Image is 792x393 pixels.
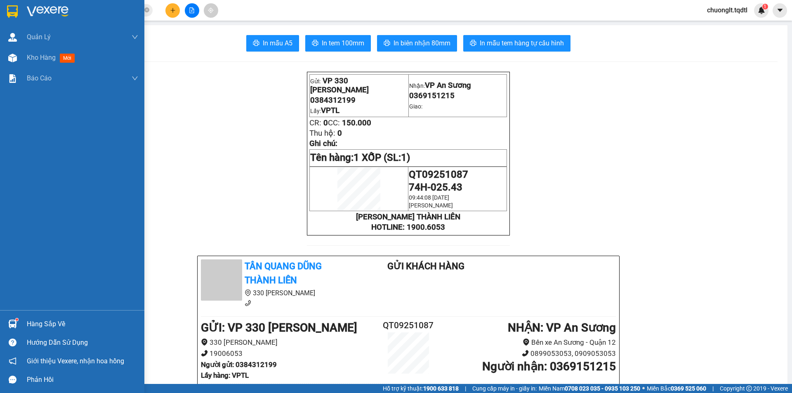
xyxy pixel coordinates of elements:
[463,35,570,52] button: printerIn mẫu tem hàng tự cấu hình
[309,118,321,127] span: CR:
[321,106,339,115] span: VPTL
[312,40,318,47] span: printer
[27,337,138,349] div: Hướng dẫn sử dụng
[7,27,73,38] div: 0384312199
[8,74,17,83] img: solution-icon
[132,34,138,40] span: down
[764,4,766,9] span: 1
[371,223,445,232] strong: HOTLINE: 1900.6053
[201,348,374,359] li: 19006053
[201,339,208,346] span: environment
[201,371,249,379] b: Lấy hàng : VPTL
[309,129,335,138] span: Thu hộ:
[443,348,616,359] li: 0899053053, 0909053053
[671,385,706,392] strong: 0369 525 060
[245,289,251,296] span: environment
[132,75,138,82] span: down
[79,7,137,27] div: VP An Sương
[310,76,408,94] p: Gửi:
[201,321,357,334] b: GỬI : VP 330 [PERSON_NAME]
[383,384,459,393] span: Hỗ trợ kỹ thuật:
[423,385,459,392] strong: 1900 633 818
[19,38,49,53] span: VPTL
[642,387,645,390] span: ⚪️
[465,384,466,393] span: |
[9,376,16,384] span: message
[208,7,214,13] span: aim
[27,73,52,83] span: Báo cáo
[773,3,787,18] button: caret-down
[762,4,768,9] sup: 1
[354,152,410,163] span: 1 XỐP (SL:
[189,7,195,13] span: file-add
[523,339,530,346] span: environment
[253,40,259,47] span: printer
[201,350,208,357] span: phone
[7,8,20,16] span: Gửi:
[305,35,371,52] button: printerIn tem 100mm
[470,40,476,47] span: printer
[508,321,616,334] b: NHẬN : VP An Sương
[16,318,18,321] sup: 1
[78,58,137,69] div: 150.000
[27,32,51,42] span: Quản Lý
[144,7,149,14] span: close-circle
[409,103,422,110] span: Giao:
[27,374,138,386] div: Phản hồi
[204,3,218,18] button: aim
[79,27,137,38] div: 0369151215
[310,76,369,94] span: VP 330 [PERSON_NAME]
[245,261,322,286] b: Tân Quang Dũng Thành Liên
[60,54,75,63] span: mới
[322,38,364,48] span: In tem 100mm
[409,202,453,209] span: [PERSON_NAME]
[342,118,371,127] span: 150.000
[522,350,529,357] span: phone
[425,81,471,90] span: VP An Sương
[409,194,449,201] span: 09:44:08 [DATE]
[8,320,17,328] img: warehouse-icon
[7,7,73,27] div: VP 330 [PERSON_NAME]
[79,8,99,16] span: Nhận:
[758,7,765,14] img: icon-new-feature
[310,96,356,105] span: 0384312199
[482,360,616,373] b: Người nhận : 0369151215
[78,60,89,68] span: CC :
[27,318,138,330] div: Hàng sắp về
[472,384,537,393] span: Cung cấp máy in - giấy in:
[700,5,754,15] span: chuonglt.tqdtl
[9,357,16,365] span: notification
[356,212,460,221] strong: [PERSON_NAME] THÀNH LIÊN
[309,139,337,148] span: Ghi chú:
[409,169,468,180] span: QT09251087
[246,35,299,52] button: printerIn mẫu A5
[323,118,328,127] span: 0
[245,300,251,306] span: phone
[201,360,277,369] b: Người gửi : 0384312199
[565,385,640,392] strong: 0708 023 035 - 0935 103 250
[443,337,616,348] li: Bến xe An Sương - Quận 12
[7,5,18,18] img: logo-vxr
[8,54,17,62] img: warehouse-icon
[539,384,640,393] span: Miền Nam
[409,181,462,193] span: 74H-025.43
[374,319,443,332] h2: QT09251087
[409,91,455,100] span: 0369151215
[776,7,784,14] span: caret-down
[170,7,176,13] span: plus
[185,3,199,18] button: file-add
[647,384,706,393] span: Miền Bắc
[310,108,339,114] span: Lấy:
[409,81,507,90] p: Nhận:
[263,38,292,48] span: In mẫu A5
[384,40,390,47] span: printer
[328,118,340,127] span: CC:
[165,3,180,18] button: plus
[27,356,124,366] span: Giới thiệu Vexere, nhận hoa hồng
[480,38,564,48] span: In mẫu tem hàng tự cấu hình
[201,337,374,348] li: 330 [PERSON_NAME]
[377,35,457,52] button: printerIn biên nhận 80mm
[8,33,17,42] img: warehouse-icon
[310,152,410,163] span: Tên hàng:
[746,386,752,391] span: copyright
